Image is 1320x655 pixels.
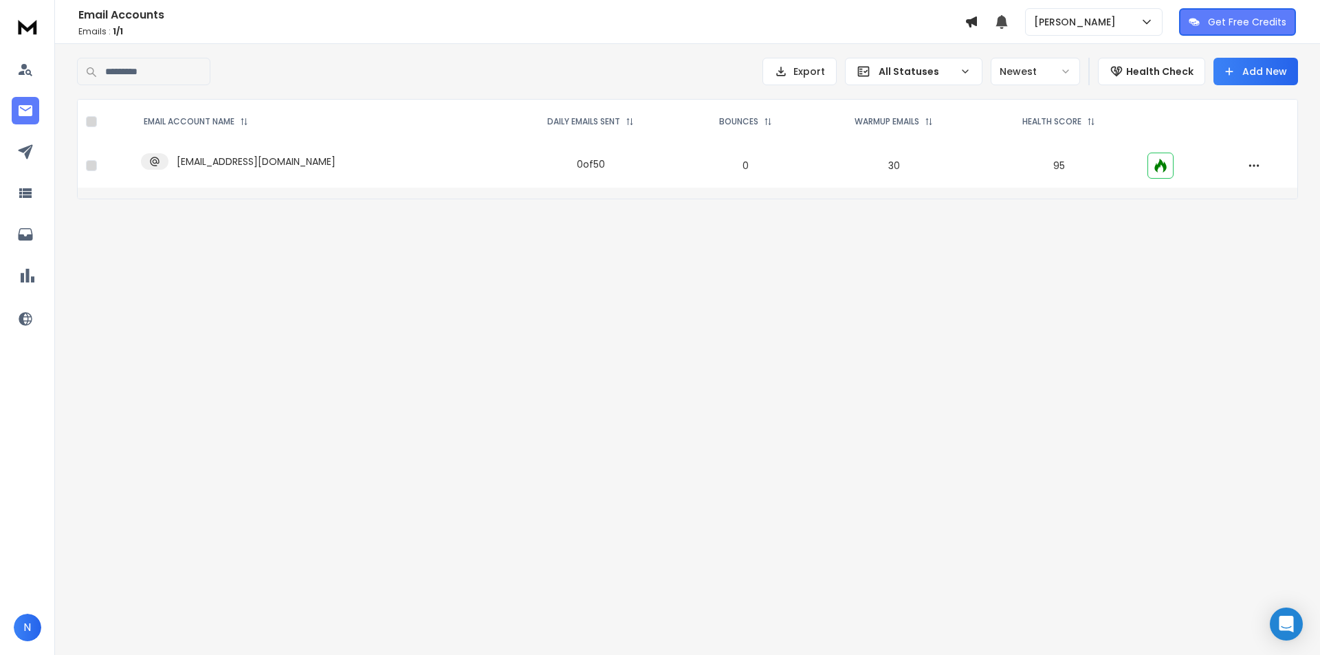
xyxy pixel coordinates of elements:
button: N [14,614,41,641]
div: Open Intercom Messenger [1270,608,1303,641]
div: EMAIL ACCOUNT NAME [144,116,248,127]
td: 95 [979,144,1139,188]
p: 0 [691,159,801,173]
div: 0 of 50 [577,157,605,171]
p: Emails : [78,26,965,37]
button: Health Check [1098,58,1205,85]
button: Add New [1213,58,1298,85]
p: All Statuses [879,65,954,78]
p: [PERSON_NAME] [1034,15,1121,29]
p: [EMAIL_ADDRESS][DOMAIN_NAME] [177,155,335,168]
h1: Email Accounts [78,7,965,23]
button: Export [762,58,837,85]
p: HEALTH SCORE [1022,116,1081,127]
button: Newest [991,58,1080,85]
p: BOUNCES [719,116,758,127]
img: logo [14,14,41,39]
button: Get Free Credits [1179,8,1296,36]
p: WARMUP EMAILS [855,116,919,127]
p: Health Check [1126,65,1193,78]
span: 1 / 1 [113,25,123,37]
p: DAILY EMAILS SENT [547,116,620,127]
p: Get Free Credits [1208,15,1286,29]
td: 30 [809,144,979,188]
